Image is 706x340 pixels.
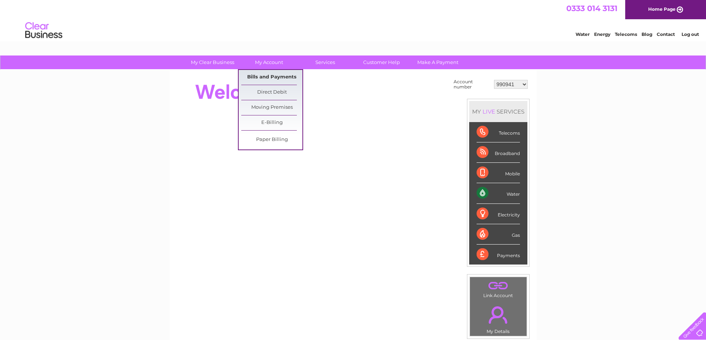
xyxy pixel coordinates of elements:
[566,4,617,13] a: 0333 014 3131
[469,101,527,122] div: MY SERVICES
[241,85,302,100] a: Direct Debit
[682,31,699,37] a: Log out
[477,245,520,265] div: Payments
[241,100,302,115] a: Moving Premises
[178,4,528,36] div: Clear Business is a trading name of Verastar Limited (registered in [GEOGRAPHIC_DATA] No. 3667643...
[477,224,520,245] div: Gas
[407,55,468,69] a: Make A Payment
[477,183,520,203] div: Water
[477,163,520,183] div: Mobile
[477,204,520,224] div: Electricity
[642,31,652,37] a: Blog
[481,108,497,115] div: LIVE
[241,115,302,130] a: E-Billing
[657,31,675,37] a: Contact
[477,142,520,163] div: Broadband
[594,31,610,37] a: Energy
[470,300,527,336] td: My Details
[470,277,527,300] td: Link Account
[241,70,302,85] a: Bills and Payments
[182,55,243,69] a: My Clear Business
[472,279,525,292] a: .
[25,19,63,42] img: logo.png
[241,132,302,147] a: Paper Billing
[452,77,492,91] td: Account number
[295,55,356,69] a: Services
[238,55,299,69] a: My Account
[615,31,637,37] a: Telecoms
[576,31,590,37] a: Water
[477,122,520,142] div: Telecoms
[472,302,525,328] a: .
[351,55,412,69] a: Customer Help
